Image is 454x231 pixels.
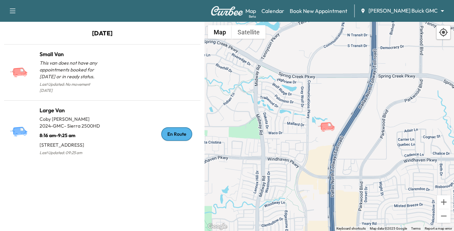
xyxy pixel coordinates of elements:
[370,227,407,230] span: Map data ©2025 Google
[368,7,438,15] span: [PERSON_NAME] Buick GMC
[249,14,256,19] div: Beta
[40,139,102,148] p: [STREET_ADDRESS]
[245,7,256,15] a: MapBeta
[206,222,229,231] a: Open this area in Google Maps (opens a new window)
[40,148,102,157] p: Last Updated: 09:25 am
[40,106,102,114] h1: Large Van
[232,25,266,39] button: Show satellite imagery
[336,226,366,231] button: Keyboard shortcuts
[40,129,102,139] p: 8:16 am - 9:25 am
[437,195,451,209] button: Zoom in
[40,50,102,58] h1: Small Van
[161,127,192,141] div: En Route
[211,6,243,16] img: Curbee Logo
[40,60,102,80] p: This van does not have any appointments booked for [DATE] or in ready status.
[437,209,451,223] button: Zoom out
[411,227,421,230] a: Terms
[317,115,341,127] gmp-advanced-marker: Small Van
[261,7,284,15] a: Calendar
[290,7,347,15] a: Book New Appointment
[40,80,102,95] p: Last Updated: No movement [DATE]
[208,25,232,39] button: Show street map
[206,222,229,231] img: Google
[425,227,452,230] a: Report a map error
[436,25,451,39] div: Recenter map
[40,116,102,122] p: Coby [PERSON_NAME]
[40,122,102,129] p: 2024 - GMC - Sierra 2500HD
